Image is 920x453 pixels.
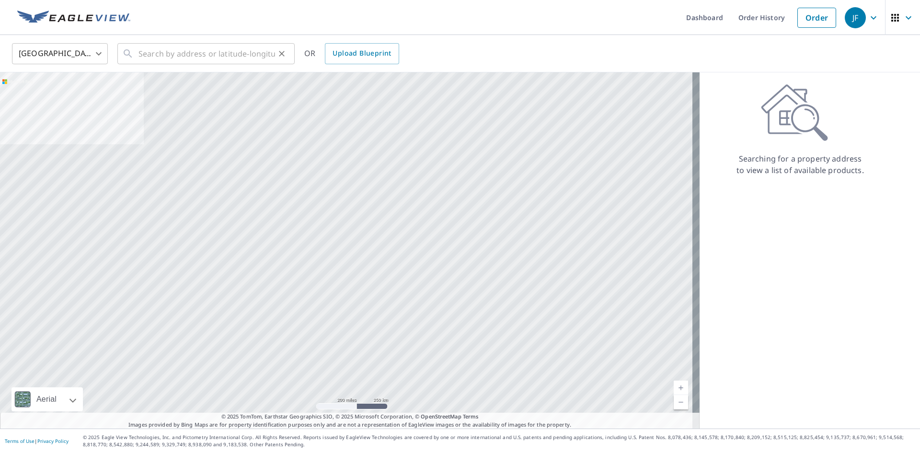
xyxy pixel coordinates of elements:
[333,47,391,59] span: Upload Blueprint
[325,43,399,64] a: Upload Blueprint
[674,395,688,409] a: Current Level 5, Zoom Out
[797,8,836,28] a: Order
[37,438,69,444] a: Privacy Policy
[421,413,461,420] a: OpenStreetMap
[34,387,59,411] div: Aerial
[304,43,399,64] div: OR
[736,153,864,176] p: Searching for a property address to view a list of available products.
[275,47,288,60] button: Clear
[845,7,866,28] div: JF
[11,387,83,411] div: Aerial
[5,438,69,444] p: |
[674,381,688,395] a: Current Level 5, Zoom In
[463,413,479,420] a: Terms
[83,434,915,448] p: © 2025 Eagle View Technologies, Inc. and Pictometry International Corp. All Rights Reserved. Repo...
[12,40,108,67] div: [GEOGRAPHIC_DATA]
[138,40,275,67] input: Search by address or latitude-longitude
[221,413,479,421] span: © 2025 TomTom, Earthstar Geographics SIO, © 2025 Microsoft Corporation, ©
[17,11,130,25] img: EV Logo
[5,438,34,444] a: Terms of Use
